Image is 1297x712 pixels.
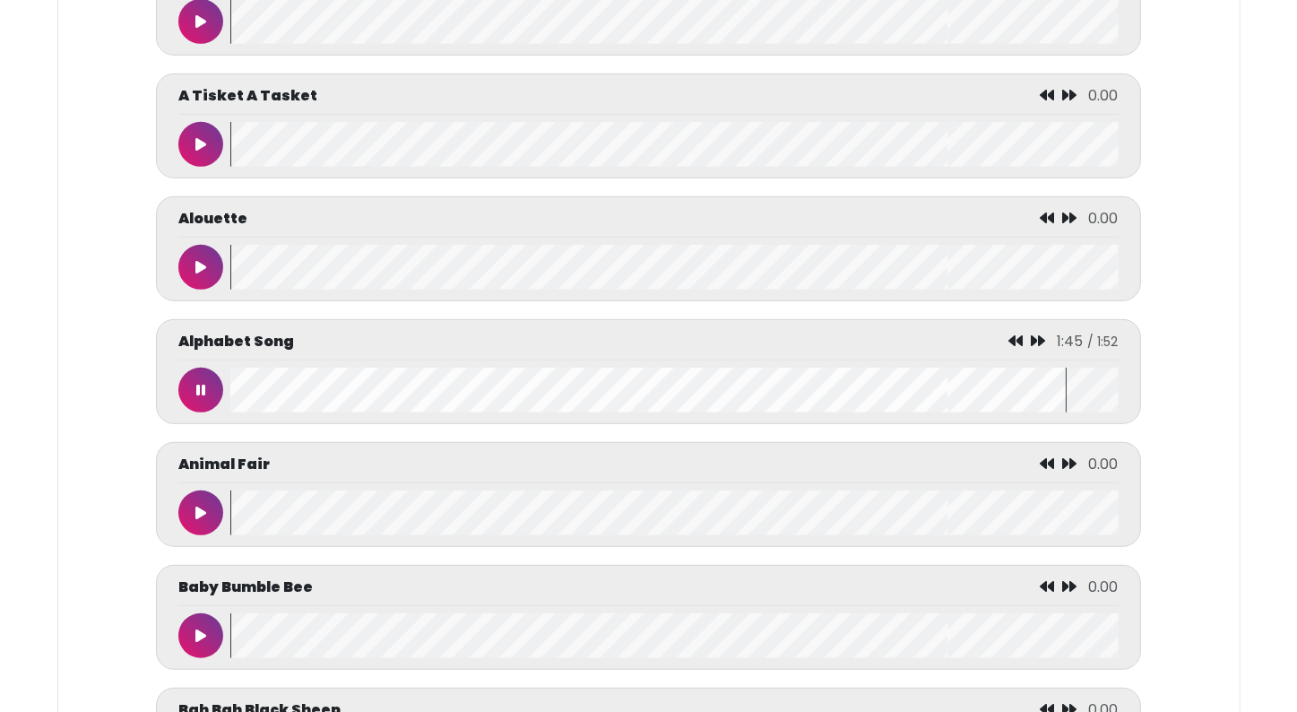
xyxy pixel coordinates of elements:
p: Baby Bumble Bee [178,577,313,598]
p: Animal Fair [178,454,270,475]
p: Alouette [178,208,247,230]
span: 0.00 [1089,208,1119,229]
span: 1:45 [1058,331,1084,352]
span: 0.00 [1089,577,1119,597]
span: 0.00 [1089,454,1119,474]
span: 0.00 [1089,85,1119,106]
span: / 1:52 [1088,333,1119,351]
p: A Tisket A Tasket [178,85,317,107]
p: Alphabet Song [178,331,294,352]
